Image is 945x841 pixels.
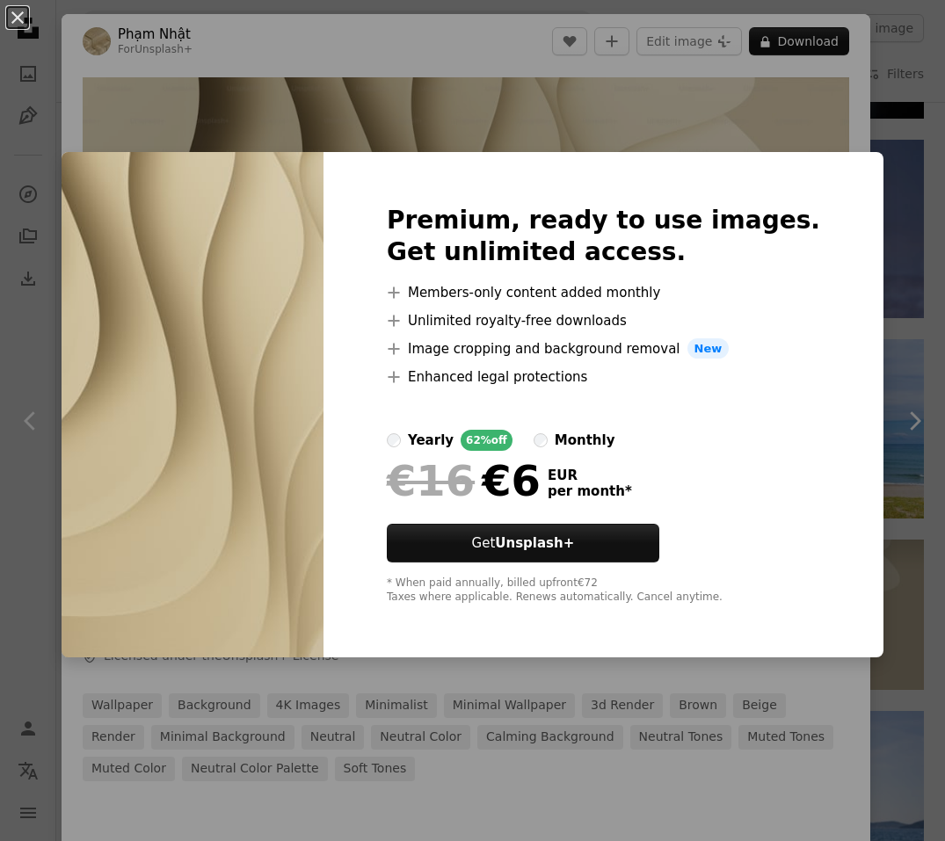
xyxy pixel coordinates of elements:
span: EUR [548,468,632,483]
div: €6 [387,458,541,504]
h2: Premium, ready to use images. Get unlimited access. [387,205,820,268]
img: premium_photo-1699233627429-d562c4f68168 [62,152,323,658]
li: Image cropping and background removal [387,338,820,359]
div: yearly [408,430,454,451]
input: monthly [534,433,548,447]
li: Enhanced legal protections [387,366,820,388]
span: per month * [548,483,632,499]
li: Unlimited royalty-free downloads [387,310,820,331]
div: monthly [555,430,615,451]
strong: Unsplash+ [495,535,574,551]
span: €16 [387,458,475,504]
li: Members-only content added monthly [387,282,820,303]
input: yearly62%off [387,433,401,447]
button: GetUnsplash+ [387,524,659,562]
div: 62% off [461,430,512,451]
div: * When paid annually, billed upfront €72 Taxes where applicable. Renews automatically. Cancel any... [387,576,820,605]
span: New [687,338,730,359]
